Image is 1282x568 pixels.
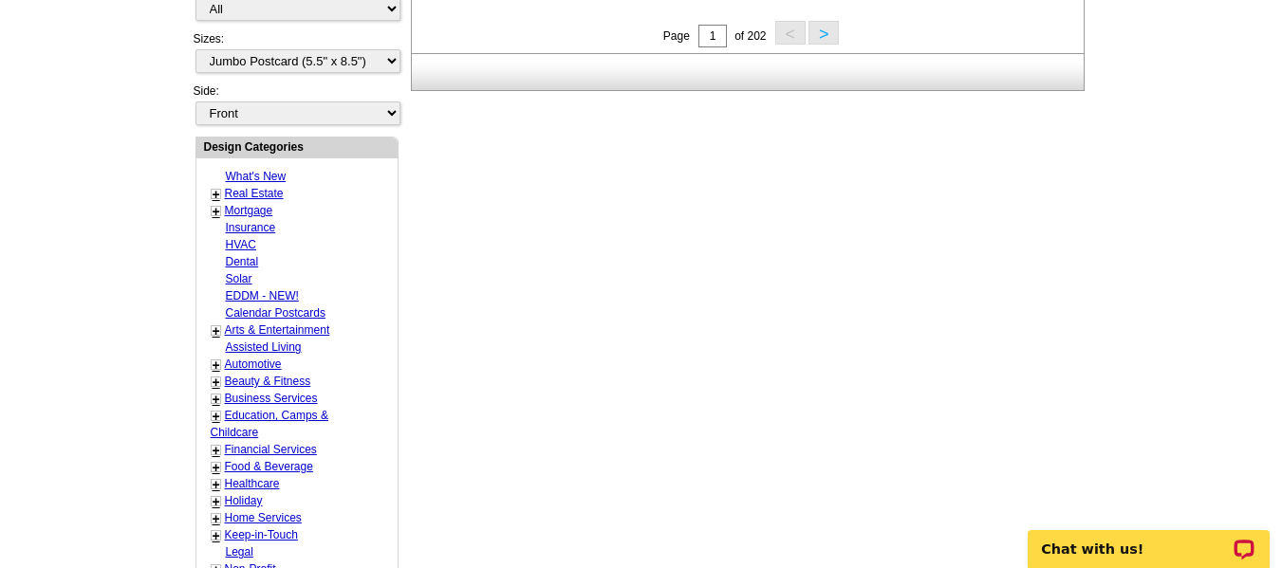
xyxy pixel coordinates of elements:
[194,82,399,127] div: Side:
[225,323,330,337] a: Arts & Entertainment
[226,306,325,320] a: Calendar Postcards
[225,443,317,456] a: Financial Services
[808,21,839,45] button: >
[226,289,299,302] a: EDDM - NEW!
[226,272,252,285] a: Solar
[225,357,282,371] a: Automotive
[213,323,220,339] a: +
[213,409,220,424] a: +
[213,528,220,543] a: +
[225,187,284,200] a: Real Estate
[225,392,318,405] a: Business Services
[225,528,298,541] a: Keep-in-Touch
[225,460,313,473] a: Food & Beverage
[213,443,220,458] a: +
[1015,508,1282,568] iframe: LiveChat chat widget
[213,392,220,407] a: +
[213,511,220,526] a: +
[226,170,287,183] a: What's New
[225,494,263,507] a: Holiday
[734,29,766,43] span: of 202
[226,221,276,234] a: Insurance
[226,545,253,559] a: Legal
[213,460,220,475] a: +
[211,409,328,439] a: Education, Camps & Childcare
[194,30,399,82] div: Sizes:
[225,375,311,388] a: Beauty & Fitness
[226,255,259,268] a: Dental
[213,494,220,509] a: +
[225,477,280,490] a: Healthcare
[213,357,220,373] a: +
[213,187,220,202] a: +
[663,29,690,43] span: Page
[226,340,302,354] a: Assisted Living
[213,477,220,492] a: +
[196,137,398,156] div: Design Categories
[225,204,273,217] a: Mortgage
[226,238,256,251] a: HVAC
[213,375,220,390] a: +
[213,204,220,219] a: +
[225,511,302,524] a: Home Services
[775,21,806,45] button: <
